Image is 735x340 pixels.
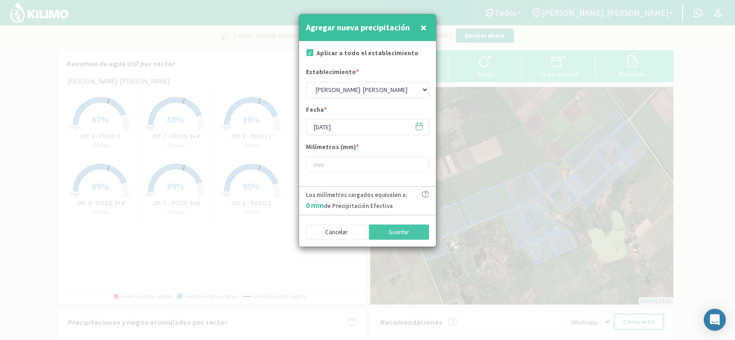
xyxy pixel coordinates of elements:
[306,21,410,34] h4: Agregar nueva precipitación
[306,225,367,240] button: Cancelar
[306,67,359,79] label: Establecimiento
[420,20,427,35] span: ×
[317,48,418,58] label: Aplicar a todo el establecimiento
[306,156,429,173] input: mm
[306,105,327,117] label: Fecha
[418,18,429,37] button: Close
[306,142,359,154] label: Milímetros (mm)
[306,201,324,210] span: 0 mm
[704,309,726,331] div: Open Intercom Messenger
[369,225,430,240] button: Guardar
[306,190,407,211] p: Los milímetros cargados equivalen a: de Precipitación Efectiva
